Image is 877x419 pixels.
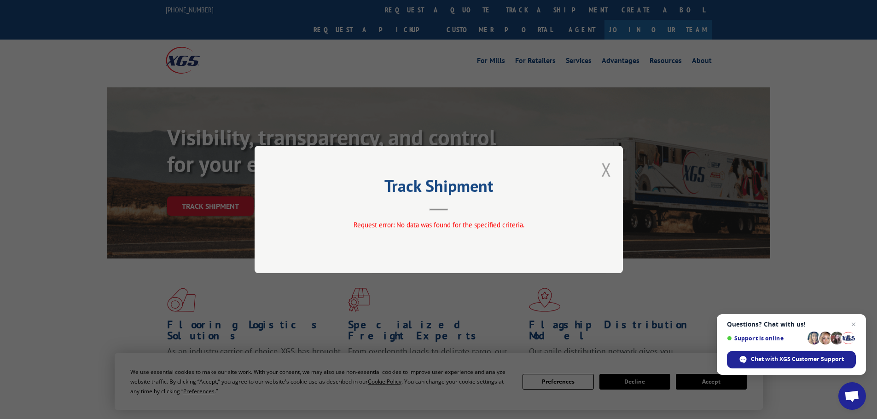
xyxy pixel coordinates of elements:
span: Close chat [848,319,859,330]
button: Close modal [601,157,611,182]
span: Chat with XGS Customer Support [751,355,844,363]
span: Request error: No data was found for the specified criteria. [353,220,524,229]
span: Questions? Chat with us! [727,321,856,328]
div: Open chat [838,382,866,410]
span: Support is online [727,335,804,342]
h2: Track Shipment [301,179,577,197]
div: Chat with XGS Customer Support [727,351,856,368]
